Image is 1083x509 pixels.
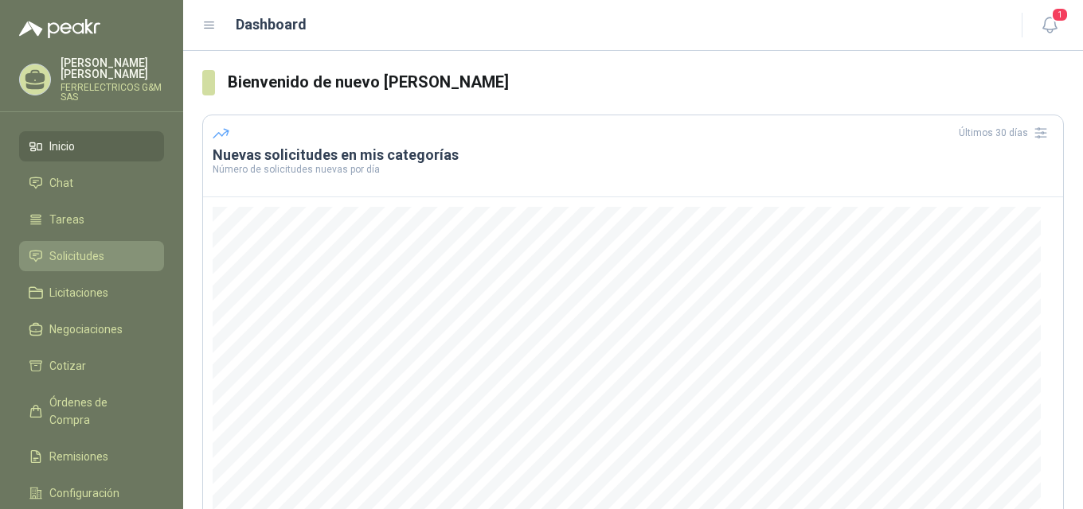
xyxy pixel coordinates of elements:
[19,441,164,472] a: Remisiones
[49,174,73,192] span: Chat
[49,394,149,429] span: Órdenes de Compra
[49,211,84,228] span: Tareas
[19,168,164,198] a: Chat
[19,351,164,381] a: Cotizar
[49,484,119,502] span: Configuración
[1051,7,1069,22] span: 1
[228,70,1064,95] h3: Bienvenido de nuevo [PERSON_NAME]
[213,165,1054,174] p: Número de solicitudes nuevas por día
[19,478,164,508] a: Configuración
[19,314,164,344] a: Negociaciones
[959,120,1054,146] div: Últimos 30 días
[49,357,86,375] span: Cotizar
[213,146,1054,165] h3: Nuevas solicitudes en mis categorías
[61,83,164,102] p: FERRELECTRICOS G&M SAS
[1035,11,1064,40] button: 1
[49,138,75,155] span: Inicio
[19,204,164,235] a: Tareas
[49,247,104,265] span: Solicitudes
[49,284,108,301] span: Licitaciones
[61,57,164,80] p: [PERSON_NAME] [PERSON_NAME]
[19,131,164,161] a: Inicio
[19,278,164,308] a: Licitaciones
[19,241,164,271] a: Solicitudes
[236,14,307,36] h1: Dashboard
[49,448,108,465] span: Remisiones
[49,321,123,338] span: Negociaciones
[19,387,164,435] a: Órdenes de Compra
[19,19,100,38] img: Logo peakr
